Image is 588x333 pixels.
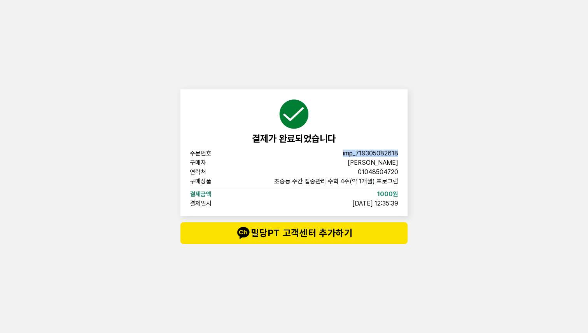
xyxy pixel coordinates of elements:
span: 1000원 [377,191,398,197]
span: 초중등 주간 집중관리 수학 4주(약 1개월) 프로그램 [274,178,398,185]
img: talk [235,225,251,241]
span: 구매상품 [190,178,240,185]
span: 결제금액 [190,191,240,197]
span: 주문번호 [190,150,240,157]
span: 결제일시 [190,200,240,207]
span: 01048504720 [358,169,398,175]
button: talk밀당PT 고객센터 추가하기 [180,222,408,244]
span: 결제가 완료되었습니다 [252,133,336,144]
span: 구매자 [190,160,240,166]
span: 밀당PT 고객센터 추가하기 [196,225,392,241]
img: succeed [278,99,310,130]
span: 연락처 [190,169,240,175]
span: [PERSON_NAME] [348,160,398,166]
span: imp_719305082618 [343,150,398,157]
span: [DATE] 12:35:39 [352,200,398,207]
